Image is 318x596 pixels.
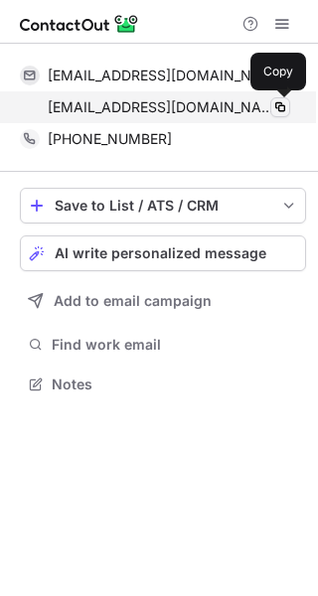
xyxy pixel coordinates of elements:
button: AI write personalized message [20,235,306,271]
button: Find work email [20,331,306,359]
div: Save to List / ATS / CRM [55,198,271,214]
span: Add to email campaign [54,293,212,309]
button: Add to email campaign [20,283,306,319]
button: save-profile-one-click [20,188,306,223]
span: [PHONE_NUMBER] [48,130,172,148]
span: AI write personalized message [55,245,266,261]
span: Find work email [52,336,298,354]
span: [EMAIL_ADDRESS][DOMAIN_NAME] [48,67,275,84]
img: ContactOut v5.3.10 [20,12,139,36]
span: Notes [52,375,298,393]
span: [EMAIL_ADDRESS][DOMAIN_NAME] [48,98,275,116]
button: Notes [20,371,306,398]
